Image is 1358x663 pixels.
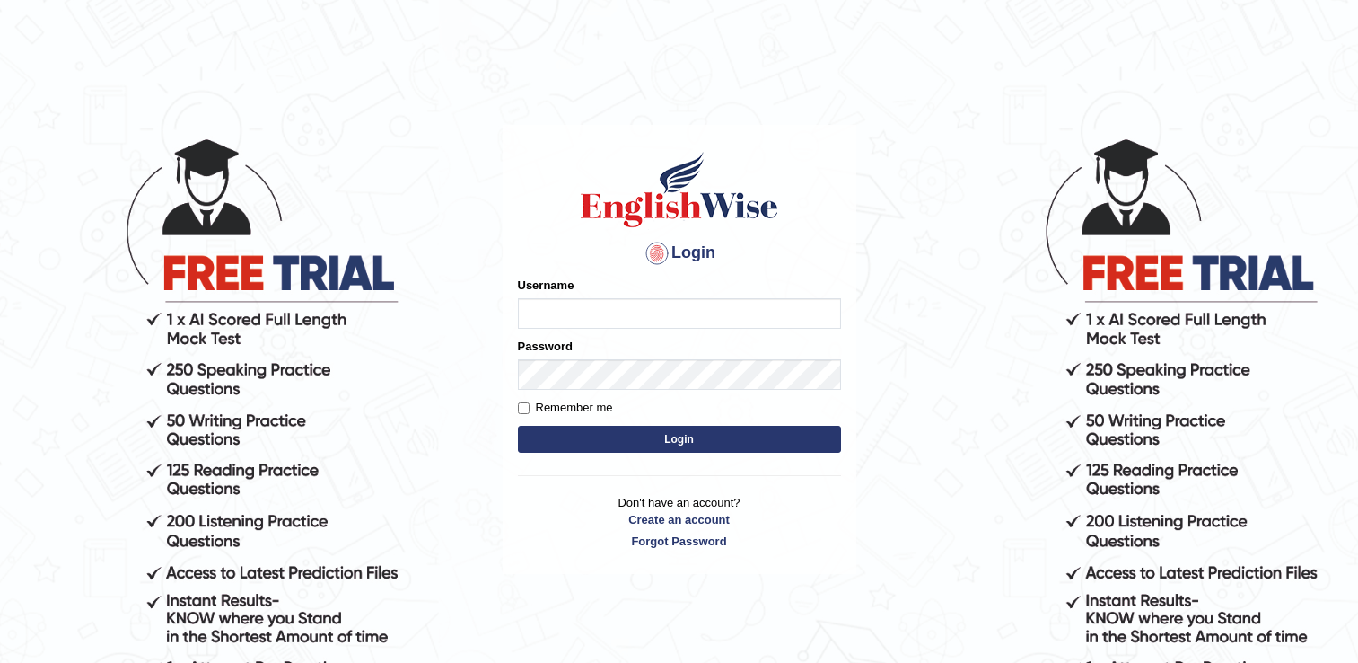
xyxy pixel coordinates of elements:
input: Remember me [518,402,530,414]
h4: Login [518,239,841,268]
a: Create an account [518,511,841,528]
label: Password [518,338,573,355]
img: Logo of English Wise sign in for intelligent practice with AI [577,149,782,230]
label: Username [518,277,574,294]
button: Login [518,426,841,453]
label: Remember me [518,399,613,417]
p: Don't have an account? [518,494,841,550]
a: Forgot Password [518,533,841,550]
